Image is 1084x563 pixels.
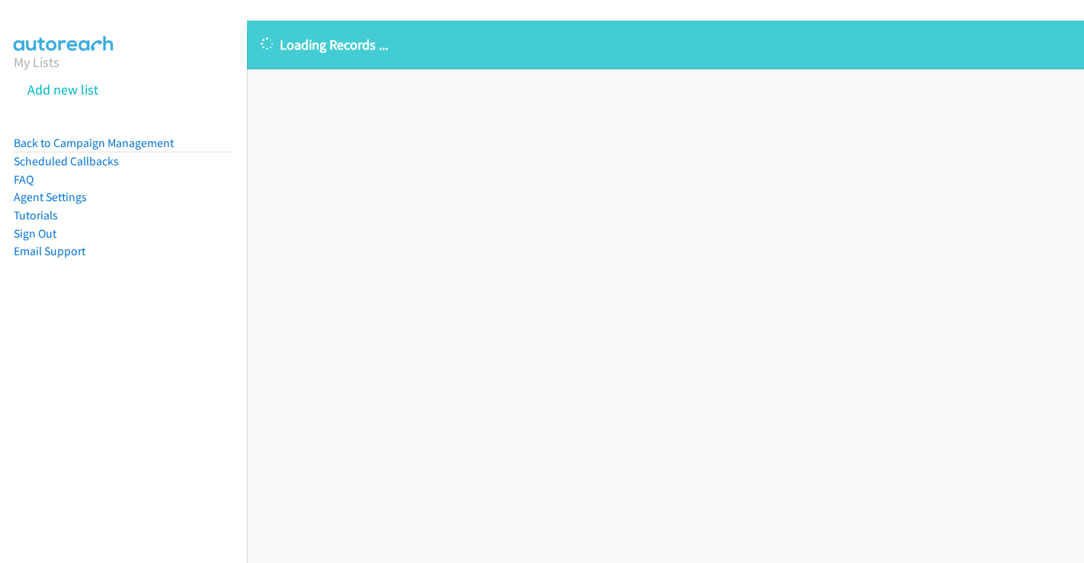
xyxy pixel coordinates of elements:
[14,244,85,258] a: Email Support
[27,81,98,98] a: Add new list
[14,172,34,187] a: FAQ
[14,154,119,168] a: Scheduled Callbacks
[14,136,174,150] a: Back to Campaign Management
[14,53,59,71] a: My Lists
[14,190,87,204] a: Agent Settings
[14,208,58,222] a: Tutorials
[261,34,1070,55] p: Loading Records ...
[14,226,56,241] a: Sign Out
